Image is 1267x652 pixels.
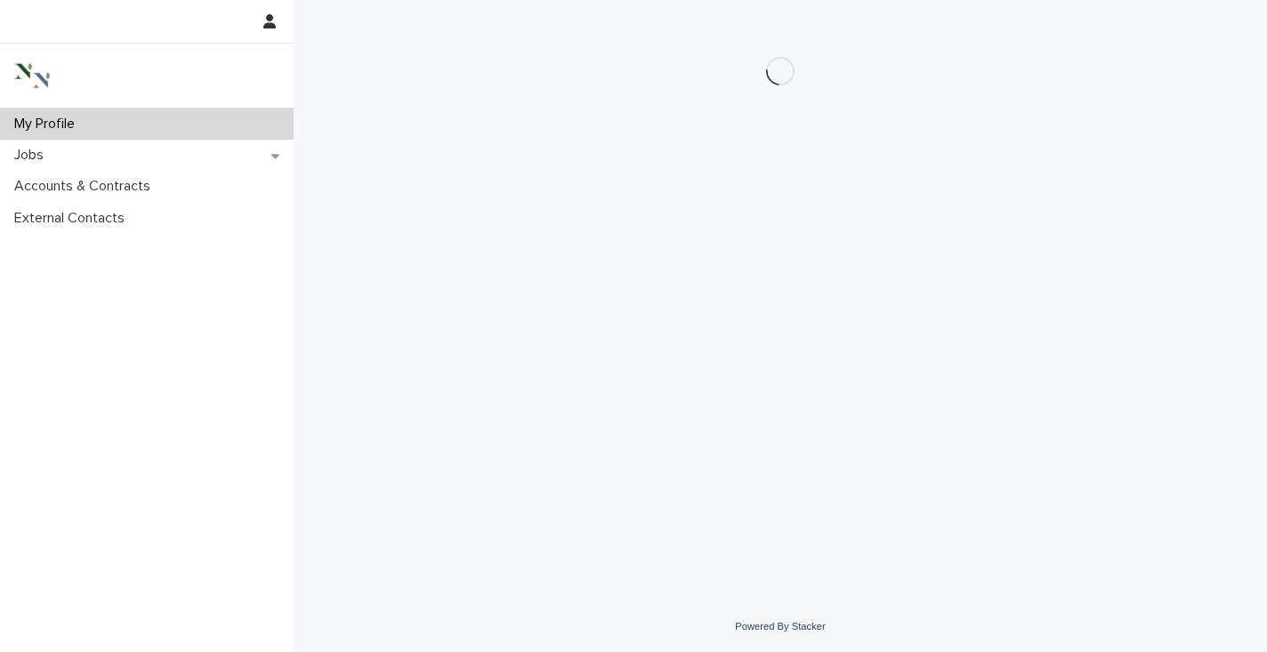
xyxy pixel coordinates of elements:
img: 3bAFpBnQQY6ys9Fa9hsD [14,58,50,93]
p: Jobs [7,147,58,164]
p: Accounts & Contracts [7,178,165,195]
a: Powered By Stacker [735,621,825,632]
p: My Profile [7,116,89,133]
p: External Contacts [7,210,139,227]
